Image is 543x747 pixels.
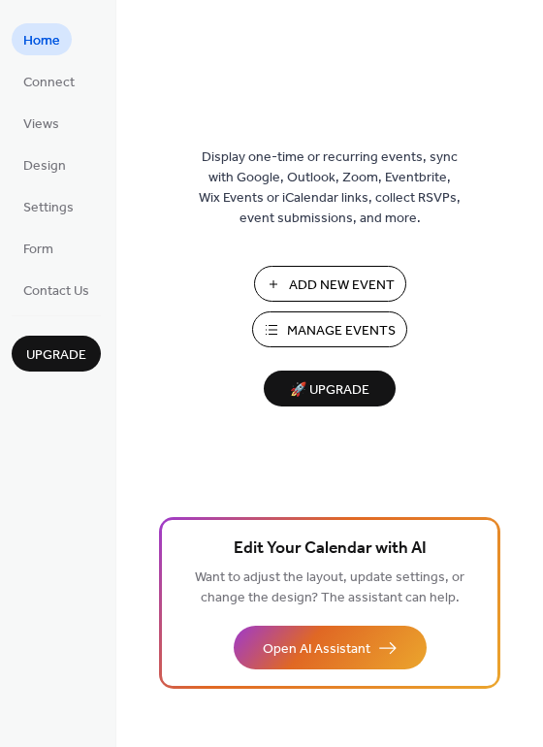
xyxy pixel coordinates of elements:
[12,274,101,306] a: Contact Us
[195,565,464,611] span: Want to adjust the layout, update settings, or change the design? The assistant can help.
[234,626,427,669] button: Open AI Assistant
[287,321,396,341] span: Manage Events
[12,190,85,222] a: Settings
[199,147,461,229] span: Display one-time or recurring events, sync with Google, Outlook, Zoom, Eventbrite, Wix Events or ...
[12,336,101,372] button: Upgrade
[254,266,406,302] button: Add New Event
[275,377,384,404] span: 🚀 Upgrade
[26,345,86,366] span: Upgrade
[23,240,53,260] span: Form
[23,31,60,51] span: Home
[289,276,395,296] span: Add New Event
[12,148,78,180] a: Design
[234,536,427,563] span: Edit Your Calendar with AI
[12,23,72,55] a: Home
[12,65,86,97] a: Connect
[263,639,370,660] span: Open AI Assistant
[12,232,65,264] a: Form
[23,281,89,302] span: Contact Us
[252,311,407,347] button: Manage Events
[23,198,74,218] span: Settings
[23,114,59,135] span: Views
[264,371,396,406] button: 🚀 Upgrade
[12,107,71,139] a: Views
[23,73,75,93] span: Connect
[23,156,66,177] span: Design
